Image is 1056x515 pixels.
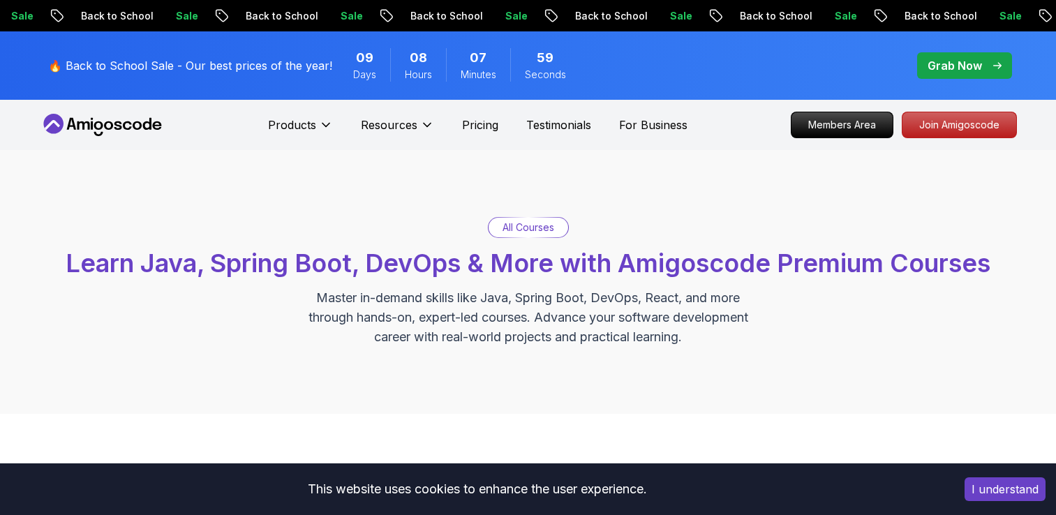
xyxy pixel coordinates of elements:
a: Members Area [791,112,893,138]
p: Back to School [399,9,493,23]
p: Grab Now [928,57,982,74]
span: Minutes [461,68,496,82]
p: Products [268,117,316,133]
span: 8 Hours [410,48,427,68]
p: Sale [658,9,703,23]
span: 9 Days [356,48,373,68]
span: 59 Seconds [537,48,553,68]
p: Members Area [791,112,893,137]
p: Back to School [728,9,823,23]
p: Sale [164,9,209,23]
p: Back to School [69,9,164,23]
p: Back to School [893,9,988,23]
a: Pricing [462,117,498,133]
p: Join Amigoscode [902,112,1016,137]
p: Back to School [563,9,658,23]
p: Sale [823,9,868,23]
p: All Courses [503,221,554,234]
p: Sale [329,9,373,23]
button: Accept cookies [965,477,1046,501]
button: Products [268,117,333,144]
span: Days [353,68,376,82]
a: For Business [619,117,687,133]
span: Hours [405,68,432,82]
p: Resources [361,117,417,133]
p: Sale [493,9,538,23]
p: Back to School [234,9,329,23]
p: 🔥 Back to School Sale - Our best prices of the year! [48,57,332,74]
span: Learn Java, Spring Boot, DevOps & More with Amigoscode Premium Courses [66,248,990,278]
a: Testimonials [526,117,591,133]
p: Master in-demand skills like Java, Spring Boot, DevOps, React, and more through hands-on, expert-... [294,288,763,347]
button: Resources [361,117,434,144]
a: Join Amigoscode [902,112,1017,138]
span: Seconds [525,68,566,82]
span: 7 Minutes [470,48,486,68]
div: This website uses cookies to enhance the user experience. [10,474,944,505]
p: Sale [988,9,1032,23]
